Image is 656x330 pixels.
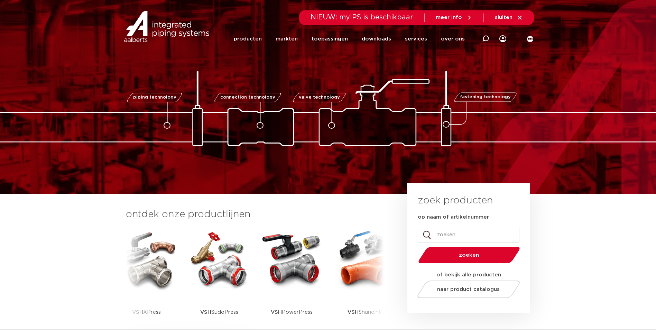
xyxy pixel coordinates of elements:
[276,25,298,53] a: markten
[234,25,262,53] a: producten
[312,25,348,53] a: toepassingen
[499,25,506,53] div: my IPS
[436,15,472,21] a: meer info
[495,15,523,21] a: sluiten
[299,95,340,100] span: valve technology
[415,281,521,298] a: naar product catalogus
[460,95,511,100] span: fastening technology
[436,15,462,20] span: meer info
[418,214,489,221] label: op naam of artikelnummer
[418,194,493,208] h3: zoek producten
[271,310,282,315] strong: VSH
[362,25,391,53] a: downloads
[405,25,427,53] a: services
[436,253,502,258] span: zoeken
[220,95,275,100] span: connection technology
[126,208,384,221] h3: ontdek onze productlijnen
[132,310,143,315] strong: VSH
[436,272,501,277] strong: of bekijk alle producten
[441,25,465,53] a: over ons
[200,310,211,315] strong: VSH
[133,95,176,100] span: piping technology
[495,15,512,20] span: sluiten
[348,310,359,315] strong: VSH
[415,246,523,264] button: zoeken
[437,287,500,292] span: naar product catalogus
[311,14,413,21] span: NIEUW: myIPS is beschikbaar
[418,227,519,243] input: zoeken
[234,25,465,53] nav: Menu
